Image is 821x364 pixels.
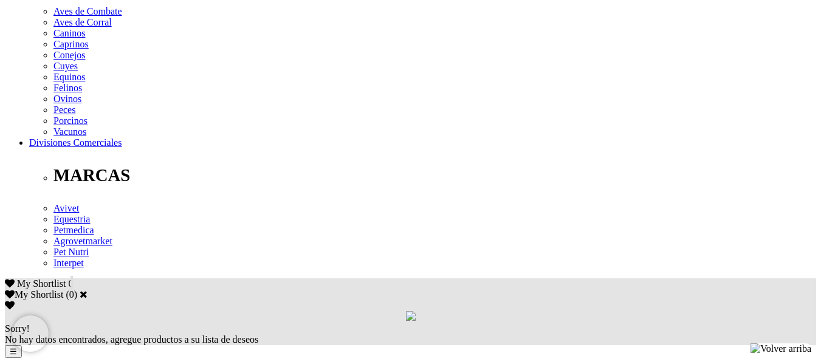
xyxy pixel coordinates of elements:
[29,137,122,148] a: Divisiones Comerciales
[53,165,816,185] p: MARCAS
[53,61,78,71] a: Cuyes
[53,115,88,126] a: Porcinos
[53,39,89,49] a: Caprinos
[53,105,75,115] a: Peces
[406,311,416,321] img: loading.gif
[53,6,122,16] a: Aves de Combate
[5,323,30,334] span: Sorry!
[66,289,77,300] span: ( )
[53,50,85,60] a: Conejos
[69,289,74,300] label: 0
[53,83,82,93] a: Felinos
[53,247,89,257] a: Pet Nutri
[53,214,90,224] a: Equestria
[53,236,112,246] a: Agrovetmarket
[53,225,94,235] a: Petmedica
[5,289,63,300] label: My Shortlist
[17,278,66,289] span: My Shortlist
[53,126,86,137] a: Vacunos
[5,323,816,345] div: No hay datos encontrados, agregue productos a su lista de deseos
[751,343,811,354] img: Volver arriba
[53,17,112,27] a: Aves de Corral
[53,94,81,104] a: Ovinos
[5,345,22,358] button: ☰
[12,315,49,352] iframe: Brevo live chat
[53,203,79,213] a: Avivet
[53,28,85,38] a: Caninos
[68,278,73,289] span: 0
[53,258,84,268] a: Interpet
[80,289,88,299] a: Cerrar
[53,72,85,82] a: Equinos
